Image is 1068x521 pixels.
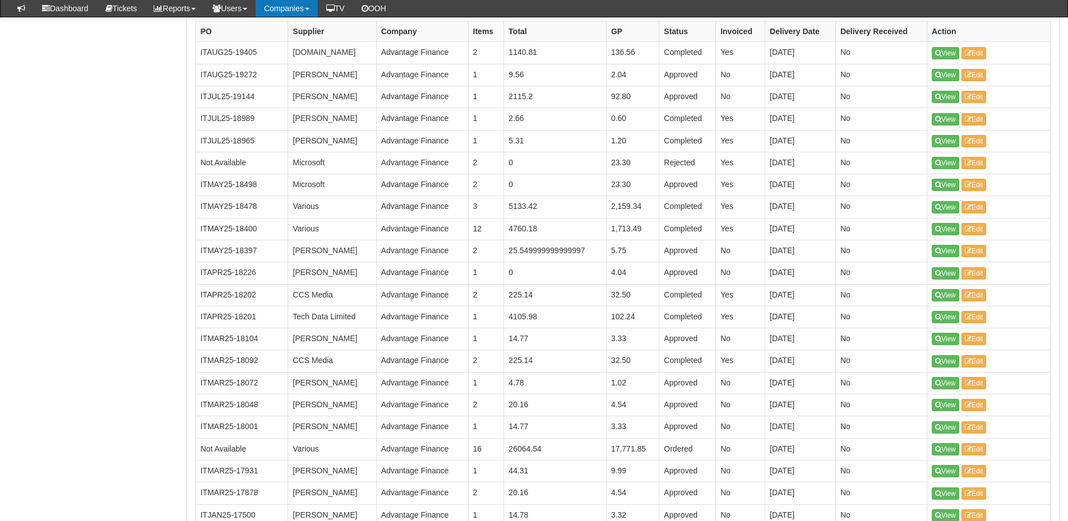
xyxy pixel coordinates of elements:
[835,130,927,152] td: No
[927,21,1050,42] th: Action
[468,438,504,460] td: 16
[765,152,836,174] td: [DATE]
[288,350,376,372] td: CCS Media
[504,174,607,196] td: 0
[716,394,765,416] td: No
[376,240,468,262] td: Advantage Finance
[716,21,765,42] th: Invoiced
[659,42,716,64] td: Completed
[196,21,288,42] th: PO
[932,157,959,169] a: View
[468,284,504,306] td: 2
[659,394,716,416] td: Approved
[932,47,959,59] a: View
[468,372,504,394] td: 1
[716,108,765,130] td: Yes
[606,482,659,504] td: 4.54
[196,196,288,218] td: ITMAY25-18478
[765,438,836,460] td: [DATE]
[468,130,504,152] td: 1
[606,262,659,284] td: 4.04
[468,21,504,42] th: Items
[606,438,659,460] td: 17,771.85
[504,438,607,460] td: 26064.54
[376,350,468,372] td: Advantage Finance
[765,64,836,86] td: [DATE]
[288,21,376,42] th: Supplier
[716,86,765,108] td: No
[716,174,765,196] td: Yes
[932,69,959,81] a: View
[288,284,376,306] td: CCS Media
[468,394,504,416] td: 2
[659,130,716,152] td: Completed
[288,416,376,438] td: [PERSON_NAME]
[468,218,504,240] td: 12
[376,460,468,482] td: Advantage Finance
[376,108,468,130] td: Advantage Finance
[196,394,288,416] td: ITMAR25-18048
[716,240,765,262] td: No
[659,284,716,306] td: Completed
[659,350,716,372] td: Completed
[659,218,716,240] td: Completed
[468,42,504,64] td: 2
[196,306,288,328] td: ITAPR25-18201
[835,240,927,262] td: No
[376,86,468,108] td: Advantage Finance
[288,262,376,284] td: [PERSON_NAME]
[716,196,765,218] td: Yes
[932,333,959,345] a: View
[835,21,927,42] th: Delivery Received
[606,460,659,482] td: 9.99
[835,174,927,196] td: No
[376,130,468,152] td: Advantage Finance
[961,333,987,345] a: Edit
[932,223,959,235] a: View
[606,284,659,306] td: 32.50
[961,179,987,191] a: Edit
[961,91,987,103] a: Edit
[504,42,607,64] td: 1140.81
[196,438,288,460] td: Not Available
[716,460,765,482] td: No
[765,218,836,240] td: [DATE]
[468,196,504,218] td: 3
[932,377,959,389] a: View
[376,21,468,42] th: Company
[606,21,659,42] th: GP
[288,86,376,108] td: [PERSON_NAME]
[932,487,959,500] a: View
[716,350,765,372] td: Yes
[765,130,836,152] td: [DATE]
[288,460,376,482] td: [PERSON_NAME]
[932,135,959,147] a: View
[288,482,376,504] td: [PERSON_NAME]
[288,306,376,328] td: Tech Data Limited
[835,482,927,504] td: No
[659,64,716,86] td: Approved
[606,130,659,152] td: 1.20
[504,328,607,350] td: 14.77
[376,42,468,64] td: Advantage Finance
[765,240,836,262] td: [DATE]
[196,64,288,86] td: ITAUG25-19272
[932,179,959,191] a: View
[606,350,659,372] td: 32.50
[606,416,659,438] td: 3.33
[606,152,659,174] td: 23.30
[716,218,765,240] td: Yes
[765,350,836,372] td: [DATE]
[606,306,659,328] td: 102.24
[196,240,288,262] td: ITMAY25-18397
[835,108,927,130] td: No
[288,218,376,240] td: Various
[288,174,376,196] td: Microsoft
[659,108,716,130] td: Completed
[504,262,607,284] td: 0
[765,108,836,130] td: [DATE]
[932,465,959,477] a: View
[504,372,607,394] td: 4.78
[765,284,836,306] td: [DATE]
[504,394,607,416] td: 20.16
